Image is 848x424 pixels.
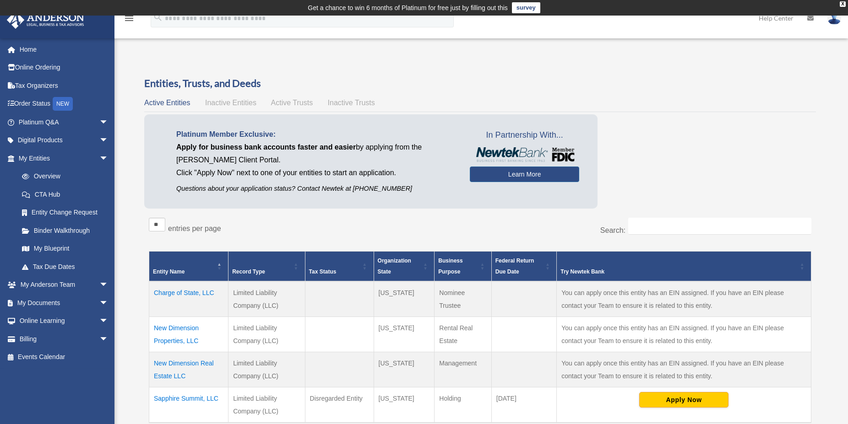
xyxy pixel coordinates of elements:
[6,40,122,59] a: Home
[438,258,462,275] span: Business Purpose
[557,252,811,282] th: Try Newtek Bank : Activate to sort
[495,258,534,275] span: Federal Return Due Date
[6,131,122,150] a: Digital Productsarrow_drop_down
[99,276,118,295] span: arrow_drop_down
[308,2,508,13] div: Get a chance to win 6 months of Platinum for free just by filling out this
[124,16,135,24] a: menu
[153,268,185,275] span: Entity Name
[53,97,73,111] div: NEW
[6,59,122,77] a: Online Ordering
[6,330,122,348] a: Billingarrow_drop_down
[228,252,305,282] th: Record Type: Activate to sort
[6,348,122,366] a: Events Calendar
[176,166,456,179] p: Click "Apply Now" next to one of your entities to start an application.
[228,281,305,317] td: Limited Liability Company (LLC)
[6,276,122,294] a: My Anderson Teamarrow_drop_down
[168,225,221,232] label: entries per page
[305,252,374,282] th: Tax Status: Activate to sort
[6,312,122,330] a: Online Learningarrow_drop_down
[228,387,305,423] td: Limited Liability Company (LLC)
[560,266,797,277] div: Try Newtek Bank
[99,330,118,349] span: arrow_drop_down
[374,352,435,387] td: [US_STATE]
[13,258,118,276] a: Tax Due Dates
[149,252,228,282] th: Entity Name: Activate to invert sorting
[474,147,575,162] img: NewtekBankLogoSM.png
[470,128,579,143] span: In Partnership With...
[378,258,411,275] span: Organization State
[557,281,811,317] td: You can apply once this entity has an EIN assigned. If you have an EIN please contact your Team t...
[435,387,491,423] td: Holding
[176,141,456,166] p: by applying from the [PERSON_NAME] Client Portal.
[491,387,556,423] td: [DATE]
[6,95,122,113] a: Order StatusNEW
[144,99,190,107] span: Active Entities
[149,387,228,423] td: Sapphire Summit, LLC
[328,99,375,107] span: Inactive Trusts
[228,317,305,352] td: Limited Liability Company (LLC)
[374,281,435,317] td: [US_STATE]
[557,317,811,352] td: You can apply once this entity has an EIN assigned. If you have an EIN please contact your Team t...
[176,183,456,194] p: Questions about your application status? Contact Newtek at [PHONE_NUMBER]
[232,268,265,275] span: Record Type
[305,387,374,423] td: Disregarded Entity
[144,76,816,91] h3: Entities, Trusts, and Deeds
[435,252,491,282] th: Business Purpose: Activate to sort
[149,281,228,317] td: Charge of State, LLC
[13,185,118,204] a: CTA Hub
[99,312,118,331] span: arrow_drop_down
[512,2,540,13] a: survey
[6,149,118,167] a: My Entitiesarrow_drop_down
[153,12,163,22] i: search
[149,352,228,387] td: New Dimension Real Estate LLC
[435,317,491,352] td: Rental Real Estate
[374,252,435,282] th: Organization State: Activate to sort
[557,352,811,387] td: You can apply once this entity has an EIN assigned. If you have an EIN please contact your Team t...
[491,252,556,282] th: Federal Return Due Date: Activate to sort
[13,221,118,240] a: Binder Walkthrough
[99,294,118,312] span: arrow_drop_down
[124,13,135,24] i: menu
[4,11,87,29] img: Anderson Advisors Platinum Portal
[205,99,256,107] span: Inactive Entities
[99,131,118,150] span: arrow_drop_down
[176,143,356,151] span: Apply for business bank accounts faster and easier
[600,226,625,234] label: Search:
[6,294,122,312] a: My Documentsarrow_drop_down
[99,149,118,168] span: arrow_drop_down
[149,317,228,352] td: New Dimension Properties, LLC
[374,387,435,423] td: [US_STATE]
[176,128,456,141] p: Platinum Member Exclusive:
[6,76,122,95] a: Tax Organizers
[13,240,118,258] a: My Blueprint
[374,317,435,352] td: [US_STATE]
[435,352,491,387] td: Management
[6,113,122,131] a: Platinum Q&Aarrow_drop_down
[228,352,305,387] td: Limited Liability Company (LLC)
[470,166,579,182] a: Learn More
[840,1,846,7] div: close
[827,11,841,25] img: User Pic
[99,113,118,132] span: arrow_drop_down
[435,281,491,317] td: Nominee Trustee
[309,268,337,275] span: Tax Status
[271,99,313,107] span: Active Trusts
[13,167,113,186] a: Overview
[13,204,118,222] a: Entity Change Request
[639,392,728,408] button: Apply Now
